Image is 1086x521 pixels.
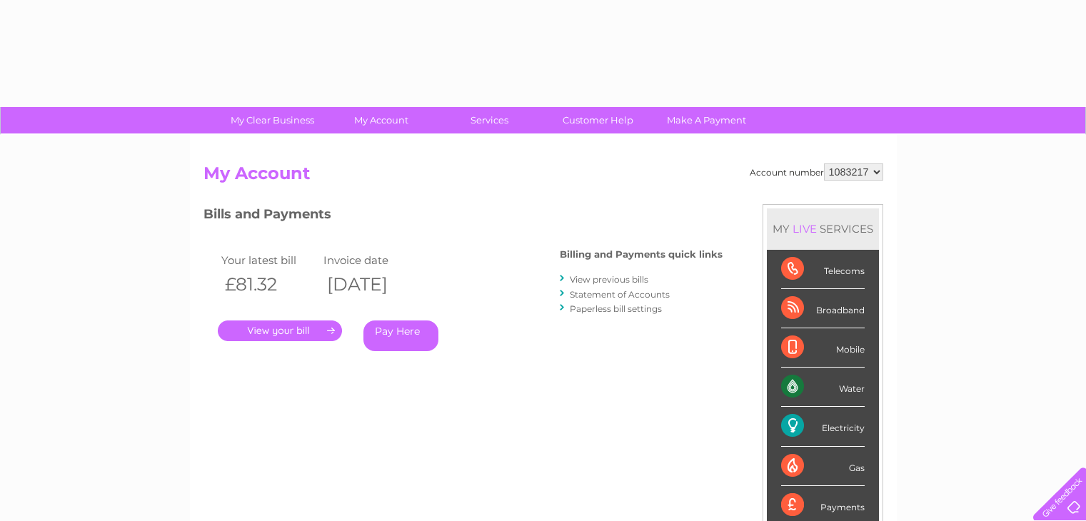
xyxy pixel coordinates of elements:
[781,447,865,486] div: Gas
[781,328,865,368] div: Mobile
[648,107,765,133] a: Make A Payment
[539,107,657,133] a: Customer Help
[320,251,423,270] td: Invoice date
[320,270,423,299] th: [DATE]
[218,270,321,299] th: £81.32
[560,249,723,260] h4: Billing and Payments quick links
[570,289,670,300] a: Statement of Accounts
[781,250,865,289] div: Telecoms
[781,407,865,446] div: Electricity
[790,222,820,236] div: LIVE
[218,320,342,341] a: .
[767,208,879,249] div: MY SERVICES
[781,289,865,328] div: Broadband
[781,368,865,407] div: Water
[750,163,883,181] div: Account number
[213,107,331,133] a: My Clear Business
[203,163,883,191] h2: My Account
[203,204,723,229] h3: Bills and Payments
[322,107,440,133] a: My Account
[363,320,438,351] a: Pay Here
[218,251,321,270] td: Your latest bill
[570,303,662,314] a: Paperless bill settings
[431,107,548,133] a: Services
[570,274,648,285] a: View previous bills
